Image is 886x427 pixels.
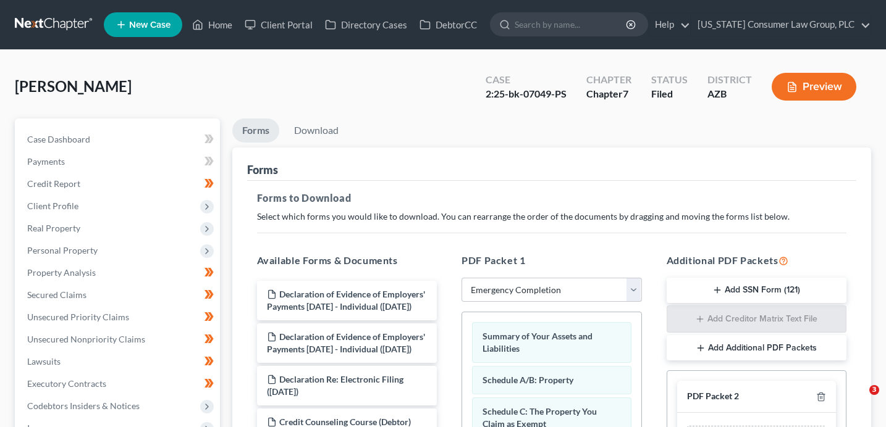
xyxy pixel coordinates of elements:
[483,331,593,354] span: Summary of Your Assets and Liabilities
[707,87,752,101] div: AZB
[17,173,220,195] a: Credit Report
[257,210,847,223] p: Select which forms you would like to download. You can rearrange the order of the documents by dr...
[515,13,628,36] input: Search by name...
[17,328,220,350] a: Unsecured Nonpriority Claims
[17,284,220,306] a: Secured Claims
[267,331,425,354] span: Declaration of Evidence of Employers' Payments [DATE] - Individual ([DATE])
[27,201,78,211] span: Client Profile
[413,14,483,36] a: DebtorCC
[15,77,132,95] span: [PERSON_NAME]
[267,374,403,397] span: Declaration Re: Electronic Filing ([DATE])
[27,156,65,167] span: Payments
[27,334,145,344] span: Unsecured Nonpriority Claims
[186,14,238,36] a: Home
[667,335,847,361] button: Add Additional PDF Packets
[17,306,220,328] a: Unsecured Priority Claims
[483,375,573,385] span: Schedule A/B: Property
[691,14,871,36] a: [US_STATE] Consumer Law Group, PLC
[667,278,847,304] button: Add SSN Form (121)
[17,262,220,284] a: Property Analysis
[17,128,220,151] a: Case Dashboard
[27,178,80,189] span: Credit Report
[247,162,278,177] div: Forms
[17,151,220,173] a: Payments
[667,253,847,268] h5: Additional PDF Packets
[257,191,847,205] h5: Forms to Download
[772,73,856,101] button: Preview
[649,14,690,36] a: Help
[238,14,319,36] a: Client Portal
[586,73,631,87] div: Chapter
[586,87,631,101] div: Chapter
[623,88,628,99] span: 7
[319,14,413,36] a: Directory Cases
[486,87,567,101] div: 2:25-bk-07049-PS
[651,87,688,101] div: Filed
[17,373,220,395] a: Executory Contracts
[27,267,96,278] span: Property Analysis
[27,223,80,233] span: Real Property
[27,245,98,255] span: Personal Property
[27,356,61,367] span: Lawsuits
[27,289,86,300] span: Secured Claims
[844,385,874,415] iframe: Intercom live chat
[486,73,567,87] div: Case
[232,118,279,143] a: Forms
[27,312,129,322] span: Unsecured Priority Claims
[27,378,106,389] span: Executory Contracts
[687,391,739,402] div: PDF Packet 2
[17,350,220,373] a: Lawsuits
[279,417,411,427] span: Credit Counseling Course (Debtor)
[462,253,642,268] h5: PDF Packet 1
[707,73,752,87] div: District
[869,385,879,395] span: 3
[27,134,90,144] span: Case Dashboard
[267,289,425,312] span: Declaration of Evidence of Employers' Payments [DATE] - Individual ([DATE])
[129,20,171,30] span: New Case
[257,253,437,268] h5: Available Forms & Documents
[27,400,140,411] span: Codebtors Insiders & Notices
[667,305,847,333] button: Add Creditor Matrix Text File
[284,118,348,143] a: Download
[651,73,688,87] div: Status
